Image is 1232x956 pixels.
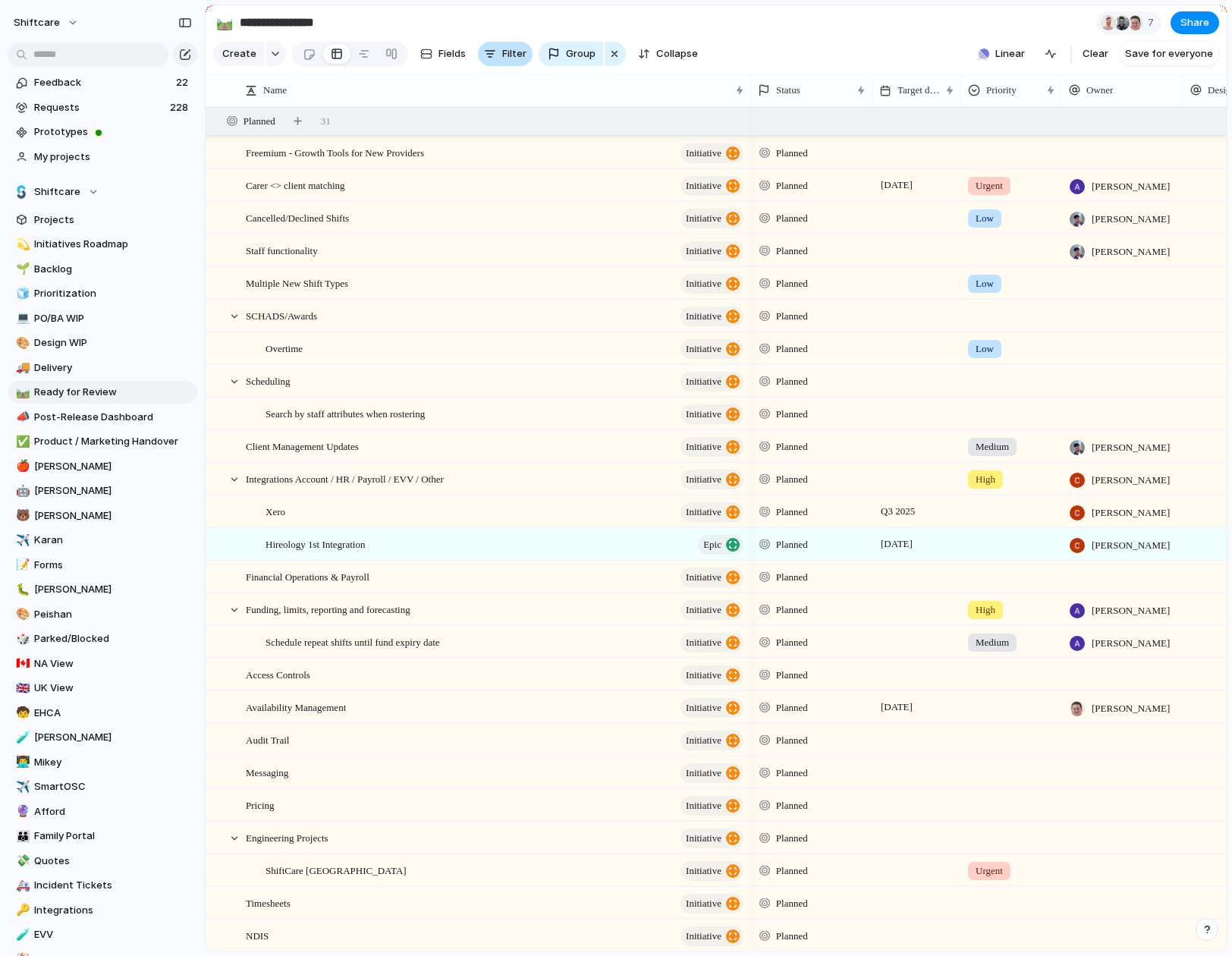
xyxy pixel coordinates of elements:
a: 📝Forms [8,554,197,577]
span: Low [976,341,994,357]
span: Planned [776,668,808,683]
button: 🇬🇧 [14,681,29,696]
button: 👨‍💻 [14,755,29,770]
a: Requests228 [8,96,197,119]
span: Planned [776,309,808,324]
span: Prioritization [34,286,192,301]
span: Planned [776,211,808,226]
a: 🌱Backlog [8,258,197,281]
span: initiative [686,143,721,164]
span: Clear [1083,46,1108,61]
button: 🔑 [14,903,29,918]
span: Planned [776,178,808,193]
button: 🔮 [14,804,29,819]
button: 👪 [14,829,29,844]
button: initiative [680,568,743,587]
a: 🇬🇧UK View [8,677,197,700]
div: 🚑 [16,877,27,895]
button: 🚚 [14,360,29,376]
span: initiative [686,730,721,751]
a: 🔮Afford [8,800,197,823]
span: Family Portal [34,829,192,844]
span: Post-Release Dashboard [34,410,192,425]
div: 📣 [16,408,27,426]
span: [PERSON_NAME] [1092,505,1170,520]
span: Karan [34,533,192,548]
a: 🎨Design WIP [8,332,197,354]
span: EVV [34,927,192,942]
div: 🧊 [16,285,27,303]
span: [PERSON_NAME] [34,459,192,474]
div: ✈️ [16,778,27,796]
span: Target date [897,83,940,98]
button: 💻 [14,311,29,326]
span: Search by staff attributes when rostering [266,404,425,422]
div: 🚚Delivery [8,357,197,379]
button: initiative [680,307,743,326]
span: initiative [686,697,721,719]
div: 🚚 [16,359,27,376]
span: Prototypes [34,124,192,140]
button: initiative [680,209,743,228]
span: Parked/Blocked [34,631,192,646]
span: initiative [686,860,721,882]
span: Planned [244,114,275,129]
button: ✈️ [14,533,29,548]
span: Access Controls [246,665,310,683]
span: initiative [686,599,721,621]
div: 💫Initiatives Roadmap [8,233,197,256]
button: initiative [680,274,743,294]
span: [PERSON_NAME] [1092,603,1170,618]
button: 🇨🇦 [14,656,29,671]
a: My projects [8,146,197,168]
span: initiative [686,828,721,849]
a: 🤖[PERSON_NAME] [8,480,197,502]
span: Share [1180,15,1209,30]
a: 🇨🇦NA View [8,653,197,675]
div: 💻 [16,310,27,327]
a: Projects [8,209,197,231]
div: 🎨 [16,335,27,352]
div: 🎨 [16,605,27,623]
div: 🐛 [16,581,27,599]
span: Hireology 1st Integration [266,535,365,552]
span: Planned [776,700,808,715]
div: 🛤️Ready for Review [8,381,197,404]
span: Collapse [656,46,698,61]
div: 🎨Peishan [8,603,197,626]
span: Projects [34,212,192,228]
span: Quotes [34,854,192,869]
button: Filter [478,42,533,66]
a: Prototypes [8,121,197,143]
span: Name [263,83,287,98]
span: Planned [776,407,808,422]
span: Owner [1086,83,1113,98]
div: 🐻 [16,507,27,524]
a: ✅Product / Marketing Handover [8,430,197,453]
button: initiative [680,894,743,914]
button: Collapse [632,42,704,66]
span: Planned [776,635,808,650]
button: initiative [680,404,743,424]
span: initiative [686,795,721,816]
span: Multiple New Shift Types [246,274,348,291]
span: initiative [686,926,721,947]
div: 📣Post-Release Dashboard [8,406,197,429]
a: 🧪[PERSON_NAME] [8,726,197,749]
span: [PERSON_NAME] [34,508,192,524]
span: Planned [776,733,808,748]
button: 🎲 [14,631,29,646]
span: SmartOSC [34,779,192,794]
a: 💻PO/BA WIP [8,307,197,330]
span: [DATE] [877,698,916,716]
span: initiative [686,763,721,784]
button: initiative [680,763,743,783]
span: Planned [776,341,808,357]
span: Low [976,211,994,226]
span: Incident Tickets [34,878,192,893]
span: Q3 2025 [877,502,919,520]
